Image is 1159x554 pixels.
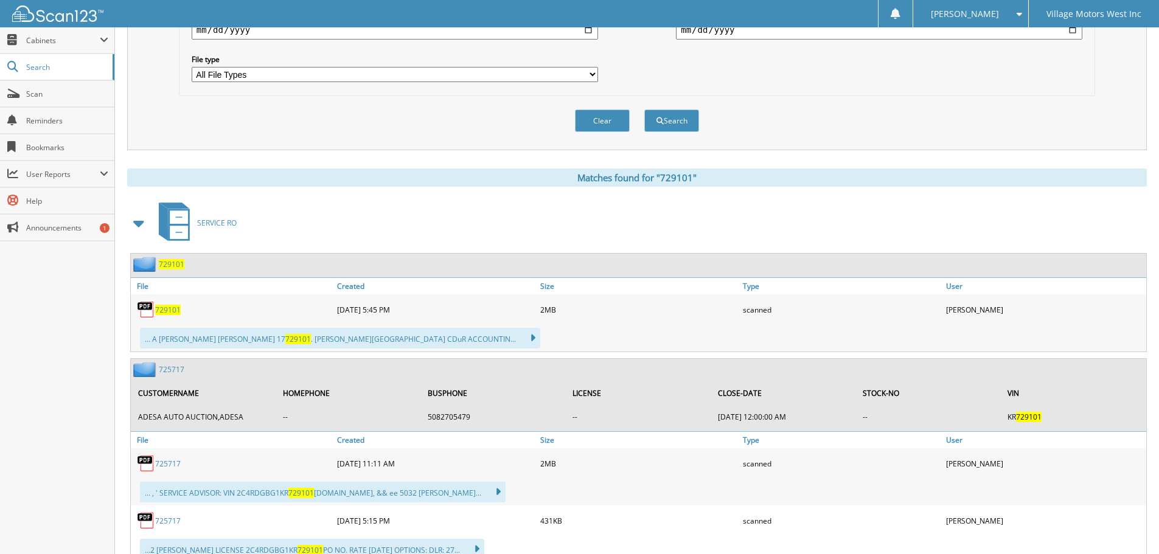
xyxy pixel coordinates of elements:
span: [PERSON_NAME] [931,10,999,18]
span: Scan [26,89,108,99]
button: Clear [575,109,630,132]
td: KR [1001,407,1145,427]
div: [DATE] 5:15 PM [334,508,537,533]
div: 1 [100,223,110,233]
span: Cabinets [26,35,100,46]
a: SERVICE RO [151,199,237,247]
a: 729101 [155,305,181,315]
th: CLOSE-DATE [712,381,855,406]
div: ... A [PERSON_NAME] [PERSON_NAME] 17 . [PERSON_NAME][GEOGRAPHIC_DATA] CDuR ACCOUNTIN... [140,328,540,348]
div: 2MB [537,297,740,322]
td: -- [857,407,1000,427]
th: HOMEPHONE [277,381,420,406]
span: User Reports [26,169,100,179]
span: Reminders [26,116,108,126]
th: BUSPHONE [422,381,565,406]
td: [DATE] 12:00:00 AM [712,407,855,427]
span: Bookmarks [26,142,108,153]
span: 729101 [288,488,314,498]
div: [PERSON_NAME] [943,451,1146,476]
td: -- [566,407,710,427]
td: ADESA AUTO AUCTION,ADESA [132,407,276,427]
a: File [131,432,334,448]
label: File type [192,54,598,64]
th: STOCK-NO [857,381,1000,406]
img: folder2.png [133,362,159,377]
img: PDF.png [137,300,155,319]
span: Help [26,196,108,206]
input: end [676,20,1082,40]
div: scanned [740,451,943,476]
a: 725717 [155,459,181,469]
a: File [131,278,334,294]
td: 5082705479 [422,407,565,427]
div: scanned [740,297,943,322]
div: 431KB [537,508,740,533]
span: 729101 [1016,412,1042,422]
span: Announcements [26,223,108,233]
div: ... , ' SERVICE ADVISOR: VIN 2C4RDGBG1KR [DOMAIN_NAME], && ee 5032 [PERSON_NAME]... [140,482,506,502]
img: PDF.png [137,454,155,473]
div: [DATE] 11:11 AM [334,451,537,476]
td: -- [277,407,420,427]
div: Matches found for "729101" [127,168,1147,187]
span: SERVICE RO [197,218,237,228]
a: Type [740,278,943,294]
span: Village Motors West Inc [1046,10,1141,18]
img: PDF.png [137,511,155,530]
th: CUSTOMERNAME [132,381,276,406]
a: Created [334,278,537,294]
a: Size [537,432,740,448]
input: start [192,20,598,40]
a: Created [334,432,537,448]
span: Search [26,62,106,72]
div: [PERSON_NAME] [943,297,1146,322]
a: User [943,432,1146,448]
img: folder2.png [133,257,159,272]
img: scan123-logo-white.svg [12,5,103,22]
th: LICENSE [566,381,710,406]
a: User [943,278,1146,294]
a: 725717 [159,364,184,375]
span: 729101 [285,334,311,344]
div: scanned [740,508,943,533]
div: 2MB [537,451,740,476]
a: 725717 [155,516,181,526]
div: [DATE] 5:45 PM [334,297,537,322]
a: 729101 [159,259,184,269]
a: Type [740,432,943,448]
th: VIN [1001,381,1145,406]
div: [PERSON_NAME] [943,508,1146,533]
button: Search [644,109,699,132]
a: Size [537,278,740,294]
